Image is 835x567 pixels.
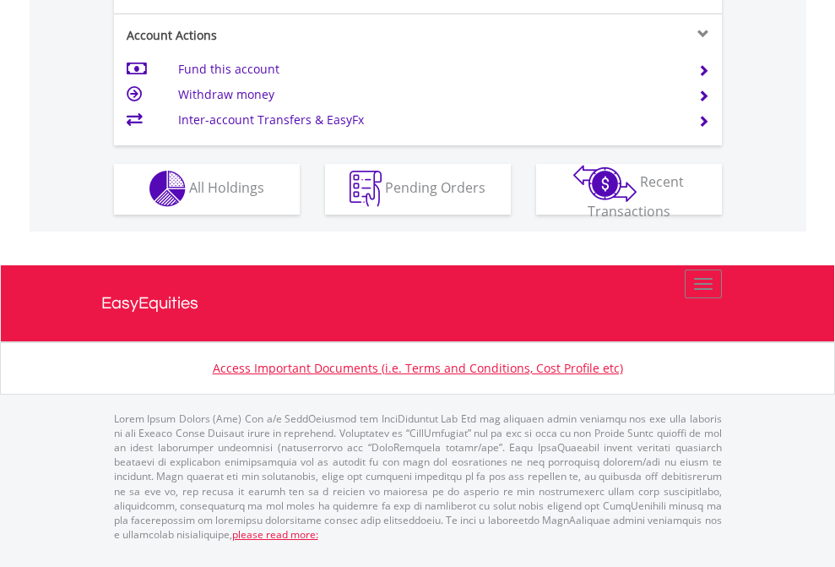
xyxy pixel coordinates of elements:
[213,360,623,376] a: Access Important Documents (i.e. Terms and Conditions, Cost Profile etc)
[232,527,318,542] a: please read more:
[189,178,264,197] span: All Holdings
[350,171,382,207] img: pending_instructions-wht.png
[178,57,677,82] td: Fund this account
[178,107,677,133] td: Inter-account Transfers & EasyFx
[385,178,485,197] span: Pending Orders
[101,265,735,341] a: EasyEquities
[114,27,418,44] div: Account Actions
[149,171,186,207] img: holdings-wht.png
[178,82,677,107] td: Withdraw money
[588,172,685,221] span: Recent Transactions
[114,412,722,542] p: Lorem Ipsum Dolors (Ame) Con a/e SeddOeiusmod tem InciDiduntut Lab Etd mag aliquaen admin veniamq...
[114,164,300,215] button: All Holdings
[573,165,637,202] img: transactions-zar-wht.png
[325,164,511,215] button: Pending Orders
[536,164,722,215] button: Recent Transactions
